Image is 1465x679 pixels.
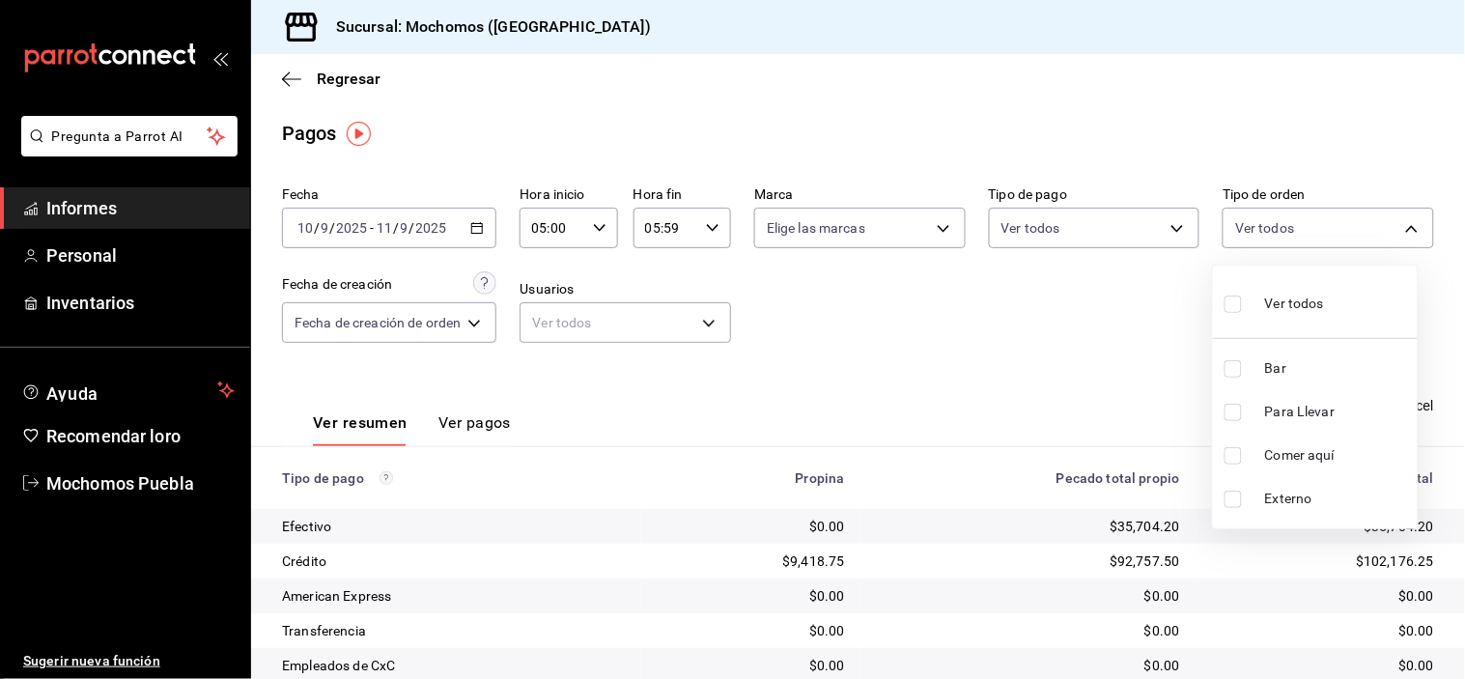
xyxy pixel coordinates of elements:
[1265,360,1286,376] font: Bar
[1265,491,1312,506] font: Externo
[1265,404,1335,419] font: Para Llevar
[347,122,371,146] img: Marcador de información sobre herramientas
[1265,296,1324,311] font: Ver todos
[1265,447,1335,463] font: Comer aquí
